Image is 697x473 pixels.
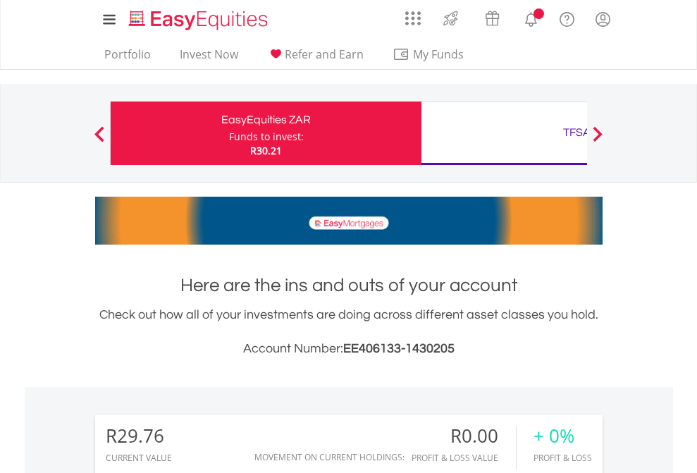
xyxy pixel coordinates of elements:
div: R29.76 [106,426,172,446]
img: EasyMortage Promotion Banner [95,197,603,245]
button: Next [584,133,612,147]
h1: Here are the ins and outs of your account [95,273,603,298]
h3: Account Number: [95,339,603,359]
img: EasyEquities_Logo.png [126,8,273,32]
a: Invest Now [174,47,244,69]
a: Portfolio [99,47,156,69]
div: EasyEquities ZAR [119,110,413,130]
button: Previous [85,133,113,147]
img: thrive-v2.svg [439,7,462,30]
span: EE406133-1430205 [343,342,455,355]
div: Funds to invest: [229,130,304,144]
img: vouchers-v2.svg [481,7,504,30]
img: grid-menu-icon.svg [405,11,421,26]
div: CURRENT VALUE [106,453,172,462]
a: Notifications [513,4,549,32]
a: AppsGrid [396,4,430,26]
span: Refer and Earn [285,47,364,62]
a: My Profile [585,4,621,35]
a: Home page [123,4,273,32]
span: My Funds [393,45,485,63]
a: FAQ's and Support [549,4,585,32]
a: Refer and Earn [261,47,369,69]
span: R30.21 [250,144,282,157]
div: Profit & Loss [533,453,592,462]
div: Check out how all of your investments are doing across different asset classes you hold. [95,305,603,359]
div: + 0% [533,426,592,446]
div: Profit & Loss Value [412,453,516,462]
a: Vouchers [471,4,513,30]
div: R0.00 [412,426,516,446]
div: Movement on Current Holdings: [254,453,405,462]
